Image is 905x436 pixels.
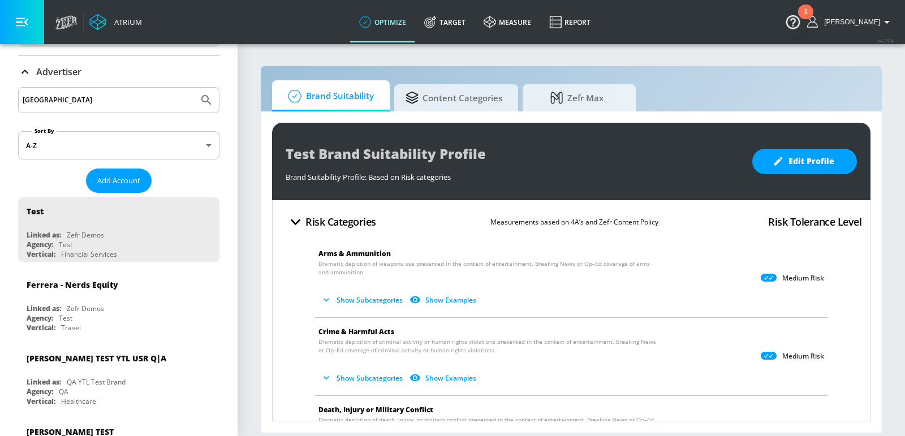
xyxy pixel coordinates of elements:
[415,2,475,42] a: Target
[89,14,142,31] a: Atrium
[407,291,481,309] button: Show Examples
[27,230,61,240] div: Linked as:
[18,271,219,335] div: Ferrera - Nerds EquityLinked as:Zefr DemosAgency:TestVertical:Travel
[283,83,374,110] span: Brand Suitability
[540,2,600,42] a: Report
[27,323,55,333] div: Vertical:
[804,12,808,27] div: 1
[61,249,117,259] div: Financial Services
[61,396,96,406] div: Healthcare
[27,387,53,396] div: Agency:
[777,6,809,37] button: Open Resource Center, 1 new notification
[18,197,219,262] div: TestLinked as:Zefr DemosAgency:TestVertical:Financial Services
[807,15,894,29] button: [PERSON_NAME]
[18,344,219,409] div: [PERSON_NAME] TEST YTL USR Q|ALinked as:QA YTL Test BrandAgency:QAVertical:Healthcare
[59,240,72,249] div: Test
[318,416,660,433] span: Dramatic depiction of death, injury, or military conflict presented in the context of entertainme...
[820,18,880,26] span: login as: eugenia.kim@zefr.com
[407,369,481,387] button: Show Examples
[67,377,126,387] div: QA YTL Test Brand
[27,279,118,290] div: Ferrera - Nerds Equity
[775,154,834,169] span: Edit Profile
[18,56,219,88] div: Advertiser
[110,17,142,27] div: Atrium
[782,274,824,283] p: Medium Risk
[27,206,44,217] div: Test
[305,214,376,230] h4: Risk Categories
[27,240,53,249] div: Agency:
[318,327,394,336] span: Crime & Harmful Acts
[534,84,620,111] span: Zefr Max
[97,174,140,187] span: Add Account
[475,2,540,42] a: measure
[318,405,433,415] span: Death, Injury or Military Conflict
[32,127,57,135] label: Sort By
[318,369,407,387] button: Show Subcategories
[286,166,741,182] div: Brand Suitability Profile: Based on Risk categories
[318,291,407,309] button: Show Subcategories
[36,66,81,78] p: Advertiser
[782,352,824,361] p: Medium Risk
[67,304,104,313] div: Zefr Demos
[27,377,61,387] div: Linked as:
[18,131,219,159] div: A-Z
[67,230,104,240] div: Zefr Demos
[61,323,81,333] div: Travel
[59,387,68,396] div: QA
[878,37,894,44] span: v 4.25.4
[318,260,660,277] span: Dramatic depiction of weapons use presented in the context of entertainment. Breaking News or Op–...
[27,353,166,364] div: [PERSON_NAME] TEST YTL USR Q|A
[27,313,53,323] div: Agency:
[281,209,381,235] button: Risk Categories
[23,93,194,107] input: Search by name
[752,149,857,174] button: Edit Profile
[194,88,219,113] button: Submit Search
[27,304,61,313] div: Linked as:
[350,2,415,42] a: optimize
[27,249,55,259] div: Vertical:
[27,396,55,406] div: Vertical:
[406,84,502,111] span: Content Categories
[86,169,152,193] button: Add Account
[318,338,660,355] span: Dramatic depiction of criminal activity or human rights violations presented in the context of en...
[490,216,658,228] p: Measurements based on 4A’s and Zefr Content Policy
[59,313,72,323] div: Test
[318,249,391,258] span: Arms & Ammunition
[768,214,861,230] h4: Risk Tolerance Level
